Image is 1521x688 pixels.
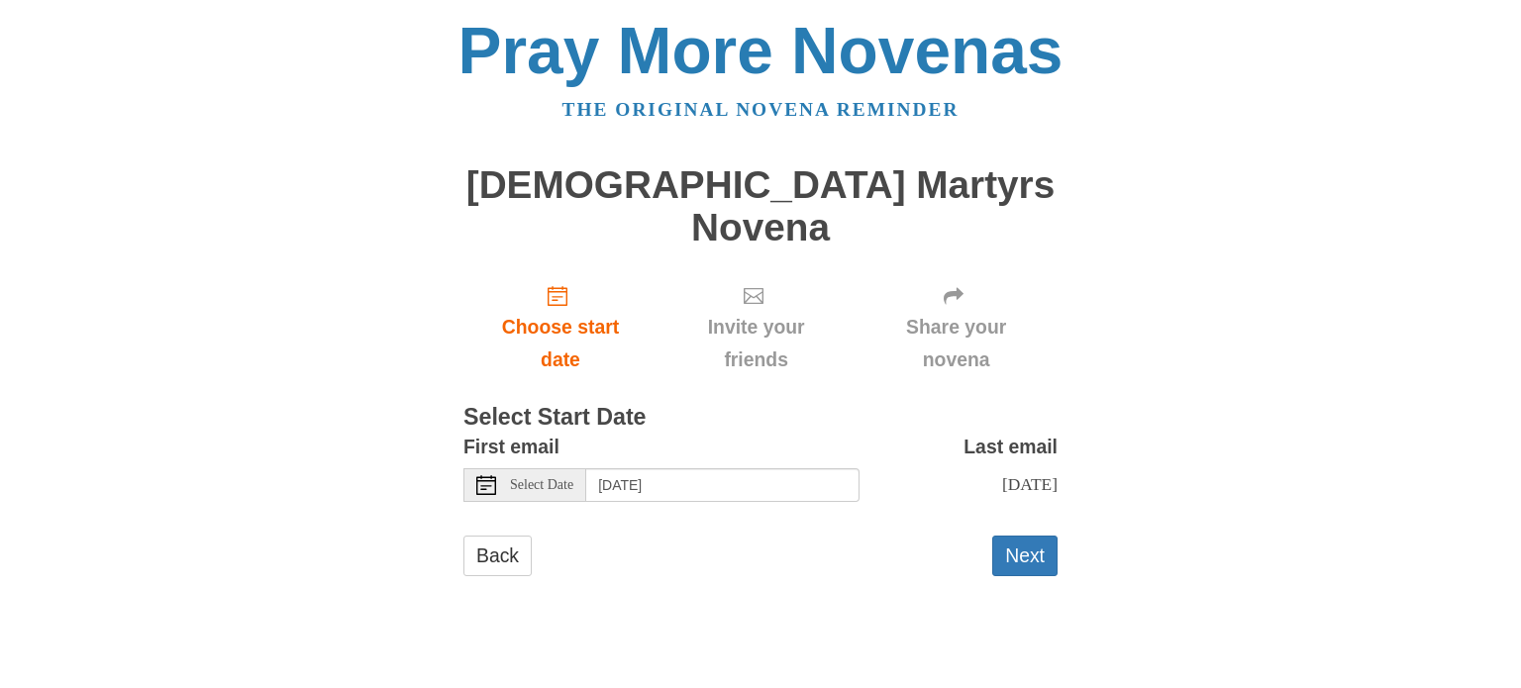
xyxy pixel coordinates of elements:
a: Choose start date [463,268,658,386]
span: Share your novena [874,311,1038,376]
a: Pray More Novenas [458,14,1064,87]
div: Click "Next" to confirm your start date first. [658,268,855,386]
span: Select Date [510,478,573,492]
label: Last email [963,431,1058,463]
span: Choose start date [483,311,638,376]
a: The original novena reminder [562,99,960,120]
span: [DATE] [1002,474,1058,494]
label: First email [463,431,559,463]
button: Next [992,536,1058,576]
h1: [DEMOGRAPHIC_DATA] Martyrs Novena [463,164,1058,248]
span: Invite your friends [677,311,835,376]
h3: Select Start Date [463,405,1058,431]
a: Back [463,536,532,576]
div: Click "Next" to confirm your start date first. [855,268,1058,386]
